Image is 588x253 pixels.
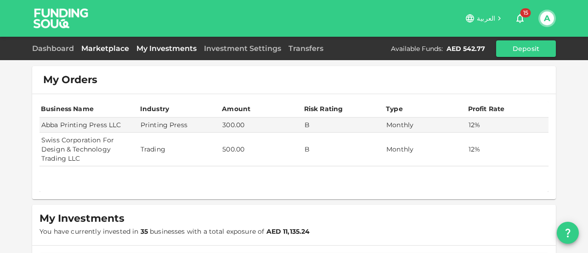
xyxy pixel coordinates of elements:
[520,8,531,17] span: 15
[40,118,139,133] td: Abba Printing Press LLC
[557,222,579,244] button: question
[133,44,200,53] a: My Investments
[496,40,556,57] button: Deposit
[40,212,124,225] span: My Investments
[200,44,285,53] a: Investment Settings
[447,44,485,53] div: AED 542.77
[139,133,220,166] td: Trading
[220,118,302,133] td: 300.00
[140,103,169,114] div: Industry
[141,227,148,236] strong: 35
[43,73,97,86] span: My Orders
[40,133,139,166] td: Swiss Corporation For Design & Technology Trading LLC
[540,11,554,25] button: A
[511,9,529,28] button: 15
[40,227,310,236] span: You have currently invested in businesses with a total exposure of
[477,14,495,22] span: العربية
[285,44,327,53] a: Transfers
[384,118,466,133] td: Monthly
[41,103,94,114] div: Business Name
[467,133,549,166] td: 12%
[222,103,250,114] div: Amount
[303,133,384,166] td: B
[266,227,310,236] strong: AED 11,135.24
[139,118,220,133] td: Printing Press
[386,103,404,114] div: Type
[304,103,343,114] div: Risk Rating
[468,103,505,114] div: Profit Rate
[391,44,443,53] div: Available Funds :
[303,118,384,133] td: B
[78,44,133,53] a: Marketplace
[220,133,302,166] td: 500.00
[467,118,549,133] td: 12%
[384,133,466,166] td: Monthly
[32,44,78,53] a: Dashboard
